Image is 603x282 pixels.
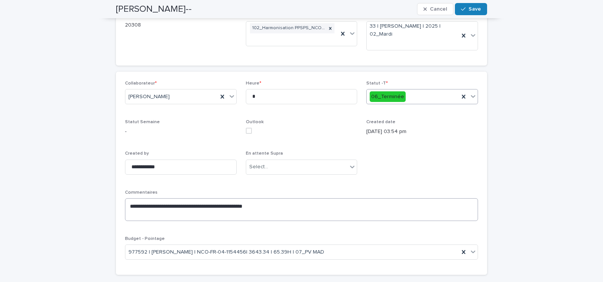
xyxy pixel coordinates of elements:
span: Cancel [430,6,447,12]
span: [PERSON_NAME] [128,93,170,101]
span: Statut -T [366,81,388,86]
h2: [PERSON_NAME]-- [116,4,192,15]
div: 102_Harmonisation PPSPS_NCO-FR-04-1154456 [250,23,326,33]
div: 06_Terminée [370,91,406,102]
span: En attente Supra [246,151,283,156]
span: Created date [366,120,395,124]
span: 977592 | [PERSON_NAME] | NCO-FR-04-1154456| 3643.34 | 65.39H | 07_PV MAD [128,248,324,256]
span: 33 | [PERSON_NAME] | 2025 | 02_Mardi [370,22,456,38]
span: Commentaires [125,190,158,195]
p: [DATE] 03:54 pm [366,128,478,136]
p: 20308 [125,21,237,29]
span: Outlook [246,120,264,124]
span: Created by [125,151,149,156]
div: Select... [249,163,268,171]
button: Save [455,3,487,15]
span: Statut Semaine [125,120,160,124]
p: - [125,128,237,136]
span: Heure [246,81,261,86]
span: Collaborateur [125,81,157,86]
span: Budget - Pointage [125,237,165,241]
button: Cancel [417,3,453,15]
span: Save [469,6,481,12]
